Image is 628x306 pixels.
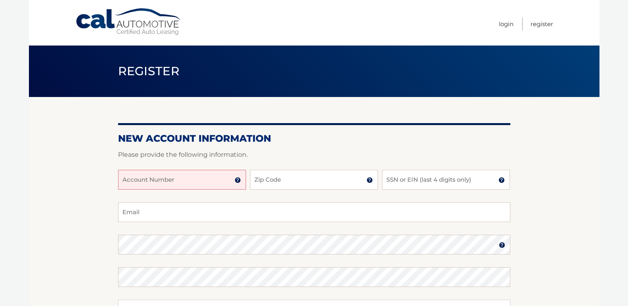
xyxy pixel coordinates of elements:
[118,202,510,222] input: Email
[498,177,505,183] img: tooltip.svg
[531,17,553,30] a: Register
[118,133,510,144] h2: New Account Information
[366,177,373,183] img: tooltip.svg
[382,170,510,190] input: SSN or EIN (last 4 digits only)
[118,170,246,190] input: Account Number
[499,242,505,248] img: tooltip.svg
[118,149,510,160] p: Please provide the following information.
[75,8,182,36] a: Cal Automotive
[499,17,513,30] a: Login
[235,177,241,183] img: tooltip.svg
[118,64,180,78] span: Register
[250,170,378,190] input: Zip Code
